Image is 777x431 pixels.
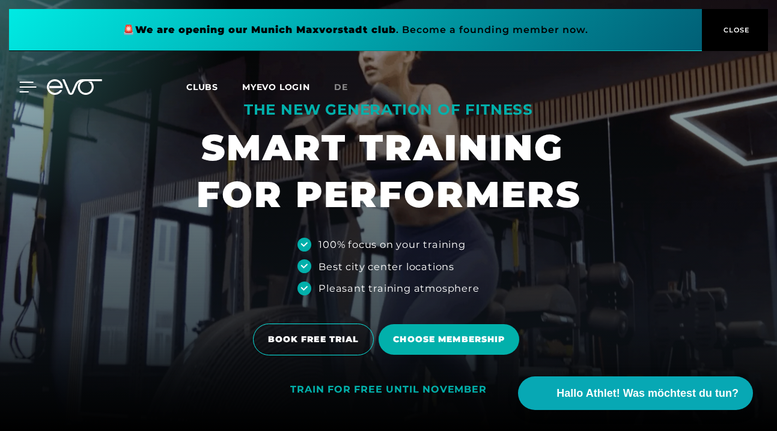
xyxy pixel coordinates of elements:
[197,124,581,218] h1: SMART TRAINING FOR PERFORMERS
[702,9,768,51] button: CLOSE
[268,333,359,346] span: BOOK FREE TRIAL
[393,333,505,346] span: Choose membership
[290,384,486,396] div: TRAIN FOR FREE UNTIL NOVEMBER
[318,281,479,295] div: Pleasant training atmosphere
[379,315,524,364] a: Choose membership
[318,259,454,274] div: Best city center locations
[518,376,753,410] button: Hallo Athlet! Was möchtest du tun?
[242,82,310,92] a: MYEVO LOGIN
[556,385,739,402] span: Hallo Athlet! Was möchtest du tun?
[186,81,242,92] a: Clubs
[334,80,362,94] a: de
[721,25,750,35] span: CLOSE
[253,315,379,364] a: BOOK FREE TRIAL
[186,82,218,92] span: Clubs
[318,237,466,252] div: 100% focus on your training
[334,82,348,92] span: de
